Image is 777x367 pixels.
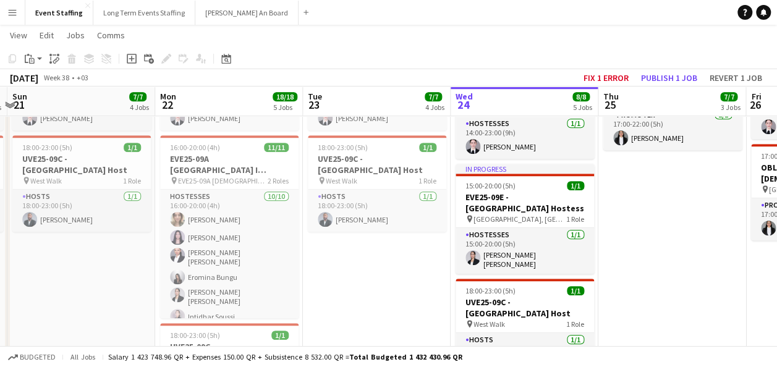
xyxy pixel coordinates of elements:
button: Publish 1 job [636,70,702,86]
span: Sun [12,91,27,102]
span: West Walk [30,176,62,185]
span: Fri [751,91,761,102]
span: Week 38 [41,73,72,82]
h3: EVE25-09A [GEOGRAPHIC_DATA] I Hostesses [160,153,299,175]
span: Edit [40,30,54,41]
h3: UVE25-09C - [GEOGRAPHIC_DATA] Host [308,153,446,175]
span: 18:00-23:00 (5h) [318,143,368,152]
button: Budgeted [6,350,57,364]
span: 16:00-20:00 (4h) [170,143,220,152]
span: 7/7 [129,92,146,101]
h3: UVE25-09C - [GEOGRAPHIC_DATA] Host [456,297,594,319]
span: 26 [749,98,761,112]
div: 5 Jobs [273,103,297,112]
span: 15:00-20:00 (5h) [465,181,516,190]
span: 1/1 [567,286,584,295]
div: [DATE] [10,72,38,84]
span: 1 Role [123,176,141,185]
span: Thu [603,91,619,102]
span: 8/8 [572,92,590,101]
app-card-role: Hosts1/118:00-23:00 (5h)[PERSON_NAME] [308,190,446,232]
span: 24 [454,98,473,112]
span: 2 Roles [268,176,289,185]
a: Jobs [61,27,90,43]
button: [PERSON_NAME] An Board [195,1,299,25]
span: 11/11 [264,143,289,152]
span: Wed [456,91,473,102]
app-card-role: Promoter1/117:00-22:00 (5h)[PERSON_NAME] [603,108,742,150]
span: All jobs [68,352,98,361]
span: Total Budgeted 1 432 430.96 QR [349,352,462,361]
app-card-role: Hostesses1/115:00-20:00 (5h)[PERSON_NAME] [PERSON_NAME] [456,228,594,274]
span: 18:00-23:00 (5h) [465,286,516,295]
span: 18/18 [273,92,297,101]
span: 22 [158,98,176,112]
app-job-card: 16:00-20:00 (4h)11/11EVE25-09A [GEOGRAPHIC_DATA] I Hostesses EVE25-09A [DEMOGRAPHIC_DATA] Hostese... [160,135,299,318]
span: Comms [97,30,125,41]
span: 7/7 [720,92,737,101]
span: View [10,30,27,41]
div: Salary 1 423 748.96 QR + Expenses 150.00 QR + Subsistence 8 532.00 QR = [108,352,462,361]
span: 23 [306,98,322,112]
span: 1/1 [271,331,289,340]
h3: UVE25-09C - [GEOGRAPHIC_DATA] Host [160,341,299,363]
div: 3 Jobs [721,103,740,112]
span: 25 [601,98,619,112]
span: Budgeted [20,353,56,361]
span: 1 Role [418,176,436,185]
div: 5 Jobs [573,103,592,112]
span: West Walk [326,176,357,185]
span: Mon [160,91,176,102]
span: 18:00-23:00 (5h) [170,331,220,340]
button: Event Staffing [25,1,93,25]
div: +03 [77,73,88,82]
span: 1/1 [419,143,436,152]
a: Edit [35,27,59,43]
a: Comms [92,27,130,43]
div: 4 Jobs [130,103,149,112]
div: 4 Jobs [425,103,444,112]
span: EVE25-09A [DEMOGRAPHIC_DATA] Hosteses [178,176,268,185]
button: Fix 1 error [579,70,634,86]
span: 1/1 [124,143,141,152]
span: 1/1 [567,181,584,190]
button: Revert 1 job [705,70,767,86]
span: [GEOGRAPHIC_DATA], [GEOGRAPHIC_DATA] [473,214,566,224]
app-card-role: Hostesses1/114:00-23:00 (9h)[PERSON_NAME] [456,117,594,159]
span: 1 Role [566,319,584,329]
span: 7/7 [425,92,442,101]
a: View [5,27,32,43]
app-job-card: 18:00-23:00 (5h)1/1UVE25-09C - [GEOGRAPHIC_DATA] Host West Walk1 RoleHosts1/118:00-23:00 (5h)[PER... [12,135,151,232]
button: Long Term Events Staffing [93,1,195,25]
span: 21 [11,98,27,112]
h3: EVE25-09E - [GEOGRAPHIC_DATA] Hostess [456,192,594,214]
div: In progress [456,164,594,174]
span: West Walk [473,319,505,329]
h3: UVE25-09C - [GEOGRAPHIC_DATA] Host [12,153,151,175]
app-job-card: 18:00-23:00 (5h)1/1UVE25-09C - [GEOGRAPHIC_DATA] Host West Walk1 RoleHosts1/118:00-23:00 (5h)[PER... [308,135,446,232]
span: 1 Role [566,214,584,224]
app-card-role: Hosts1/118:00-23:00 (5h)[PERSON_NAME] [12,190,151,232]
span: 18:00-23:00 (5h) [22,143,72,152]
span: Tue [308,91,322,102]
span: Jobs [66,30,85,41]
app-job-card: In progress15:00-20:00 (5h)1/1EVE25-09E - [GEOGRAPHIC_DATA] Hostess [GEOGRAPHIC_DATA], [GEOGRAPHI... [456,164,594,274]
